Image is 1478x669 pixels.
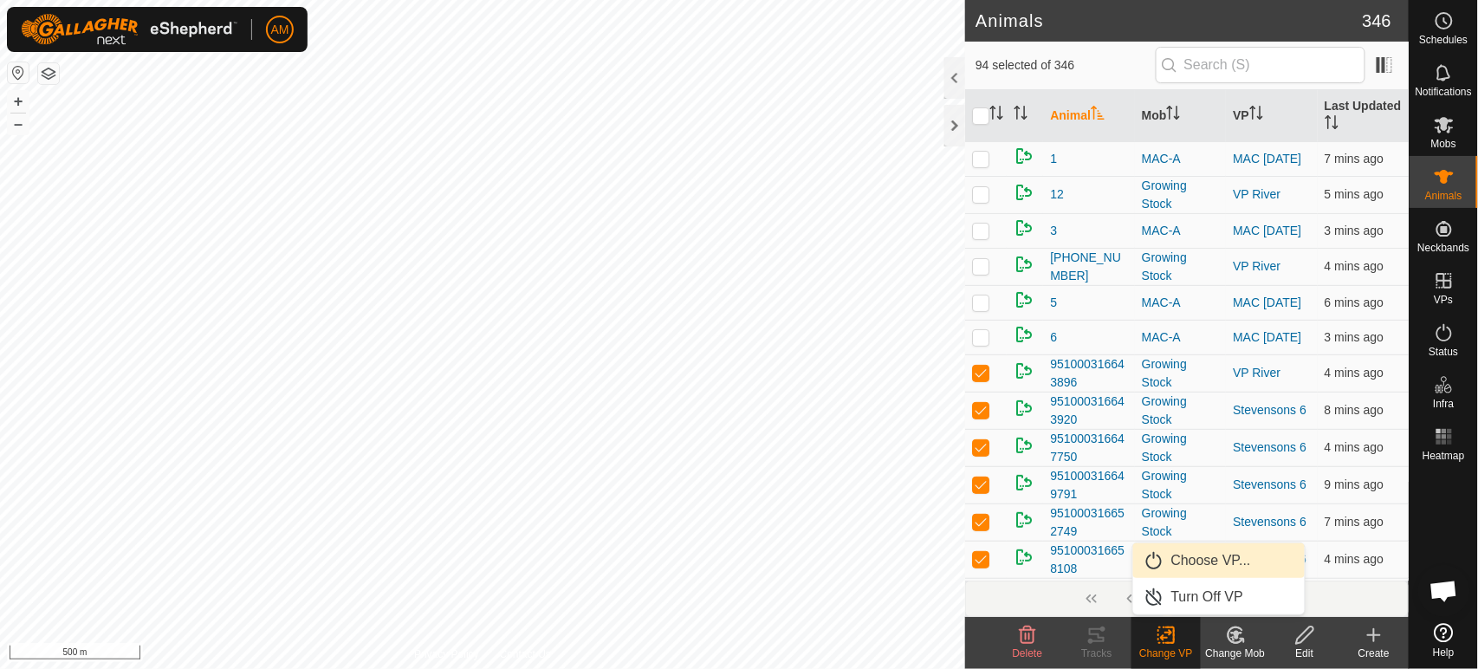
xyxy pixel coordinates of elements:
li: Choose VP... [1133,543,1305,578]
div: Growing Stock [1142,504,1219,541]
a: Stevensons 6 [1233,515,1306,529]
span: 19 Sept 2025, 8:04 am [1325,477,1384,491]
span: 19 Sept 2025, 8:06 am [1325,152,1384,166]
img: returning on [1014,510,1034,530]
h2: Animals [976,10,1362,31]
input: Search (S) [1156,47,1365,83]
a: Stevensons 6 [1233,477,1306,491]
span: Animals [1425,191,1462,201]
div: Growing Stock [1142,249,1219,285]
a: MAC [DATE] [1233,152,1301,166]
span: 346 [1363,8,1391,34]
span: 19 Sept 2025, 8:09 am [1325,259,1384,273]
span: 3 [1050,222,1057,240]
th: VP [1226,90,1317,142]
span: 951000316658410 [1050,579,1127,615]
span: 19 Sept 2025, 8:05 am [1325,403,1384,417]
div: MAC-A [1142,222,1219,240]
span: 19 Sept 2025, 8:06 am [1325,296,1384,309]
img: returning on [1014,324,1034,345]
span: 951000316658108 [1050,542,1127,578]
div: Create [1339,646,1409,661]
p-sorticon: Activate to sort [989,108,1003,122]
img: returning on [1014,435,1034,456]
div: Change Mob [1201,646,1270,661]
div: Growing Stock [1142,467,1219,503]
span: VPs [1434,295,1453,305]
button: Map Layers [38,63,59,84]
p-sorticon: Activate to sort [1014,108,1027,122]
div: Change VP [1131,646,1201,661]
img: returning on [1014,254,1034,275]
img: returning on [1014,146,1034,166]
a: Help [1410,616,1478,665]
a: Stevensons 6 [1233,440,1306,454]
span: Mobs [1431,139,1456,149]
img: returning on [1014,289,1034,310]
span: 951000316649791 [1050,467,1127,503]
img: returning on [1014,547,1034,568]
div: Tracks [1062,646,1131,661]
div: Open chat [1418,565,1470,617]
div: MAC-A [1142,328,1219,347]
span: Neckbands [1417,243,1469,253]
a: VP River [1233,259,1280,273]
img: Gallagher Logo [21,14,237,45]
a: Stevensons 6 [1233,403,1306,417]
p-sorticon: Activate to sort [1091,108,1105,122]
span: Notifications [1416,87,1472,97]
span: Status [1429,347,1458,357]
span: 19 Sept 2025, 8:07 am [1325,187,1384,201]
span: 19 Sept 2025, 8:09 am [1325,366,1384,380]
img: returning on [1014,398,1034,419]
img: returning on [1014,472,1034,493]
p-sorticon: Activate to sort [1249,108,1263,122]
img: returning on [1014,360,1034,381]
a: Privacy Policy [414,646,479,662]
li: Turn Off VP [1133,580,1305,614]
th: Animal [1043,90,1134,142]
span: 951000316643920 [1050,393,1127,429]
span: 19 Sept 2025, 8:09 am [1325,552,1384,566]
span: 19 Sept 2025, 8:10 am [1325,224,1384,237]
span: 12 [1050,185,1064,204]
span: 6 [1050,328,1057,347]
img: returning on [1014,218,1034,238]
div: Edit [1270,646,1339,661]
span: Infra [1433,399,1454,409]
a: Stevensons 6 [1233,552,1306,566]
div: Growing Stock [1142,393,1219,429]
p-sorticon: Activate to sort [1325,118,1339,132]
div: Growing Stock [1142,177,1219,213]
div: MAC-A [1142,150,1219,168]
span: [PHONE_NUMBER] [1050,249,1127,285]
span: Heatmap [1423,451,1465,461]
p-sorticon: Activate to sort [1166,108,1180,122]
span: AM [271,21,289,39]
span: Help [1433,647,1455,658]
a: VP River [1233,366,1280,380]
span: 951000316652749 [1050,504,1127,541]
th: Mob [1135,90,1226,142]
div: Growing Stock [1142,355,1219,392]
a: MAC [DATE] [1233,330,1301,344]
button: – [8,114,29,134]
span: 19 Sept 2025, 8:05 am [1325,515,1384,529]
div: Growing Stock [1142,542,1219,578]
span: 94 selected of 346 [976,56,1155,75]
a: MAC [DATE] [1233,224,1301,237]
a: MAC [DATE] [1233,296,1301,309]
button: + [8,91,29,112]
span: Choose VP... [1171,550,1251,571]
button: Reset Map [8,62,29,83]
div: MAC-A [1142,294,1219,312]
span: 951000316647750 [1050,430,1127,466]
span: 19 Sept 2025, 8:08 am [1325,440,1384,454]
span: Turn Off VP [1171,587,1244,607]
a: VP River [1233,187,1280,201]
span: 19 Sept 2025, 8:10 am [1325,330,1384,344]
span: Schedules [1419,35,1468,45]
span: 951000316643896 [1050,355,1127,392]
span: Delete [1013,647,1043,659]
span: 1 [1050,150,1057,168]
